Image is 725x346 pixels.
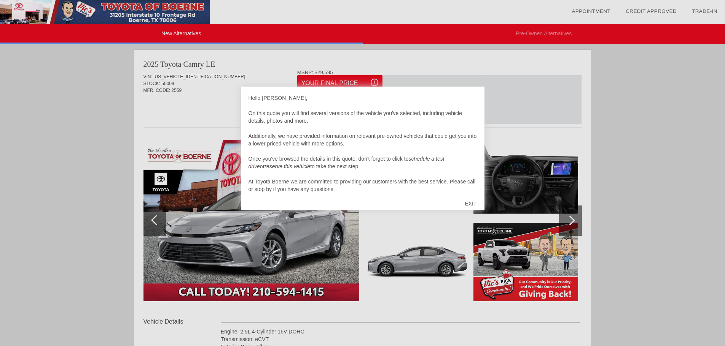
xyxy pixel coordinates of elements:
[572,8,610,14] a: Appointment
[692,8,717,14] a: Trade-In
[265,163,310,169] em: reserve this vehicle
[457,192,484,215] div: EXIT
[626,8,677,14] a: Credit Approved
[249,94,477,193] div: Hello [PERSON_NAME], On this quote you will find several versions of the vehicle you've selected,...
[249,156,445,169] em: schedule a test drive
